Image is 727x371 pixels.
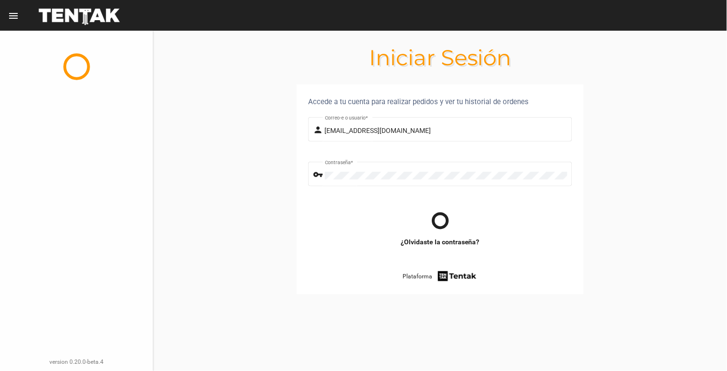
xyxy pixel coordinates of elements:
mat-icon: person [313,124,325,136]
mat-icon: menu [8,10,19,22]
div: version 0.20.0-beta.4 [8,357,145,367]
span: Plataforma [403,272,432,281]
a: Plataforma [403,270,478,283]
h1: Iniciar Sesión [153,50,727,65]
mat-icon: vpn_key [313,169,325,180]
a: ¿Olvidaste la contraseña? [401,237,480,247]
img: tentak-firm.png [437,270,478,283]
div: Accede a tu cuenta para realizar pedidos y ver tu historial de ordenes [308,96,572,108]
